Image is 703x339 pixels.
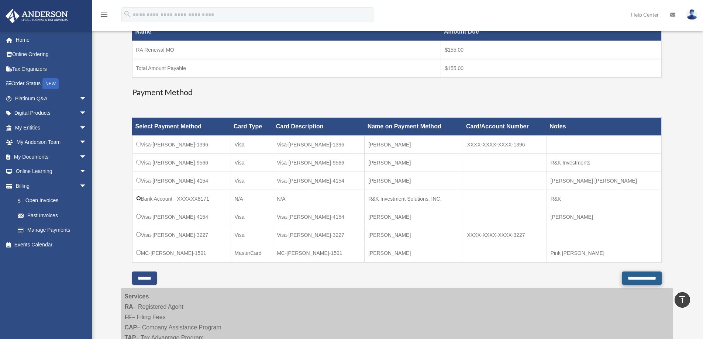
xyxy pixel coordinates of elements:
[365,244,463,263] td: [PERSON_NAME]
[463,136,547,154] td: XXXX-XXXX-XXXX-1396
[125,314,132,320] strong: FF
[547,208,661,226] td: [PERSON_NAME]
[10,193,90,208] a: $Open Invoices
[231,172,273,190] td: Visa
[463,226,547,244] td: XXXX-XXXX-XXXX-3227
[5,91,98,106] a: Platinum Q&Aarrow_drop_down
[132,87,662,98] h3: Payment Method
[273,226,365,244] td: Visa-[PERSON_NAME]-3227
[365,172,463,190] td: [PERSON_NAME]
[273,244,365,263] td: MC-[PERSON_NAME]-1591
[547,190,661,208] td: R&K
[231,136,273,154] td: Visa
[365,136,463,154] td: [PERSON_NAME]
[132,59,441,77] td: Total Amount Payable
[365,118,463,136] th: Name on Payment Method
[100,10,108,19] i: menu
[686,9,697,20] img: User Pic
[123,10,131,18] i: search
[5,149,98,164] a: My Documentsarrow_drop_down
[22,196,25,205] span: $
[547,154,661,172] td: R&K Investments
[79,91,94,106] span: arrow_drop_down
[125,293,149,300] strong: Services
[10,223,94,238] a: Manage Payments
[231,208,273,226] td: Visa
[10,208,94,223] a: Past Invoices
[365,208,463,226] td: [PERSON_NAME]
[365,226,463,244] td: [PERSON_NAME]
[132,208,231,226] td: Visa-[PERSON_NAME]-4154
[231,226,273,244] td: Visa
[125,324,137,331] strong: CAP
[365,190,463,208] td: R&K Investment Solutions, INC.
[79,149,94,165] span: arrow_drop_down
[100,13,108,19] a: menu
[5,237,98,252] a: Events Calendar
[675,292,690,308] a: vertical_align_top
[441,23,661,41] th: Amount Due
[273,172,365,190] td: Visa-[PERSON_NAME]-4154
[5,106,98,121] a: Digital Productsarrow_drop_down
[42,78,59,89] div: NEW
[463,118,547,136] th: Card/Account Number
[132,190,231,208] td: Bank Account - XXXXXX8171
[132,118,231,136] th: Select Payment Method
[231,190,273,208] td: N/A
[79,135,94,150] span: arrow_drop_down
[5,120,98,135] a: My Entitiesarrow_drop_down
[79,179,94,194] span: arrow_drop_down
[132,172,231,190] td: Visa-[PERSON_NAME]-4154
[132,23,441,41] th: Name
[125,304,133,310] strong: RA
[273,118,365,136] th: Card Description
[132,154,231,172] td: Visa-[PERSON_NAME]-9566
[132,41,441,59] td: RA Renewal MO
[273,190,365,208] td: N/A
[273,136,365,154] td: Visa-[PERSON_NAME]-1396
[5,62,98,76] a: Tax Organizers
[547,118,661,136] th: Notes
[79,106,94,121] span: arrow_drop_down
[273,208,365,226] td: Visa-[PERSON_NAME]-4154
[273,154,365,172] td: Visa-[PERSON_NAME]-9566
[365,154,463,172] td: [PERSON_NAME]
[5,179,94,193] a: Billingarrow_drop_down
[441,59,661,77] td: $155.00
[5,76,98,91] a: Order StatusNEW
[5,32,98,47] a: Home
[231,118,273,136] th: Card Type
[547,172,661,190] td: [PERSON_NAME] [PERSON_NAME]
[79,164,94,179] span: arrow_drop_down
[231,244,273,263] td: MasterCard
[5,164,98,179] a: Online Learningarrow_drop_down
[132,226,231,244] td: Visa-[PERSON_NAME]-3227
[547,244,661,263] td: Pink [PERSON_NAME]
[132,244,231,263] td: MC-[PERSON_NAME]-1591
[5,135,98,150] a: My Anderson Teamarrow_drop_down
[441,41,661,59] td: $155.00
[5,47,98,62] a: Online Ordering
[132,136,231,154] td: Visa-[PERSON_NAME]-1396
[3,9,70,23] img: Anderson Advisors Platinum Portal
[231,154,273,172] td: Visa
[79,120,94,135] span: arrow_drop_down
[678,295,687,304] i: vertical_align_top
